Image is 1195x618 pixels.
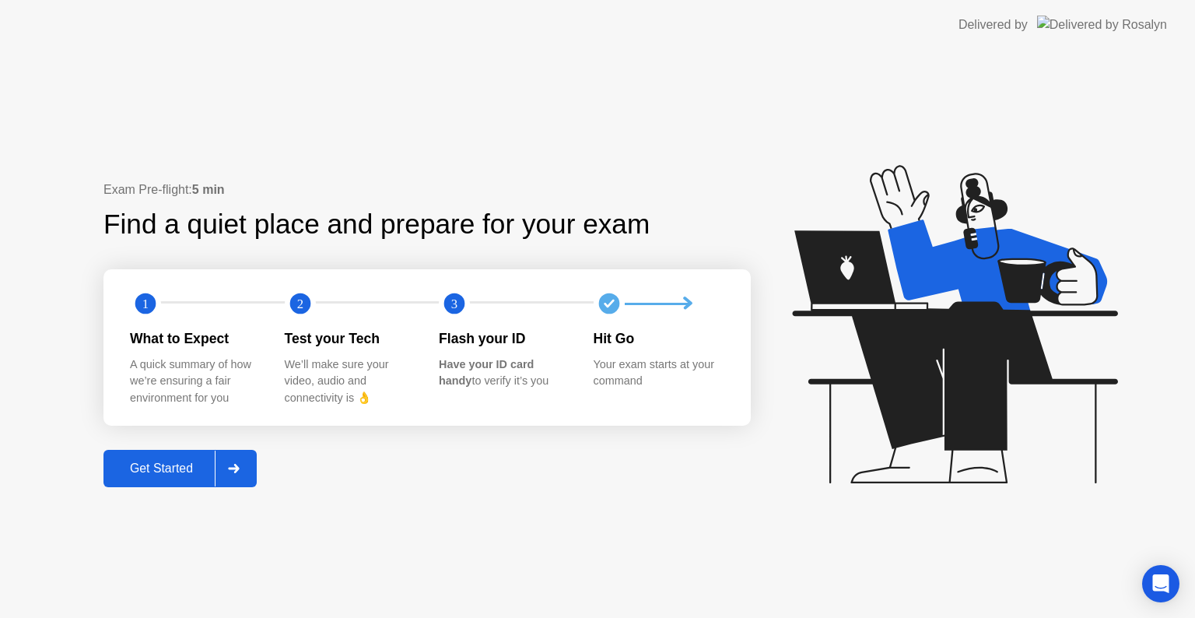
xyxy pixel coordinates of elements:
text: 3 [451,297,457,311]
text: 2 [296,297,303,311]
div: Find a quiet place and prepare for your exam [103,204,652,245]
div: Flash your ID [439,328,569,349]
img: Delivered by Rosalyn [1037,16,1167,33]
div: Your exam starts at your command [594,356,724,390]
b: Have your ID card handy [439,358,534,388]
div: Open Intercom Messenger [1142,565,1179,602]
div: Delivered by [958,16,1028,34]
div: to verify it’s you [439,356,569,390]
div: Exam Pre-flight: [103,181,751,199]
div: A quick summary of how we’re ensuring a fair environment for you [130,356,260,407]
button: Get Started [103,450,257,487]
div: Get Started [108,462,215,476]
b: 5 min [192,183,225,196]
div: We’ll make sure your video, audio and connectivity is 👌 [285,356,415,407]
div: Test your Tech [285,328,415,349]
div: What to Expect [130,328,260,349]
div: Hit Go [594,328,724,349]
text: 1 [142,297,149,311]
